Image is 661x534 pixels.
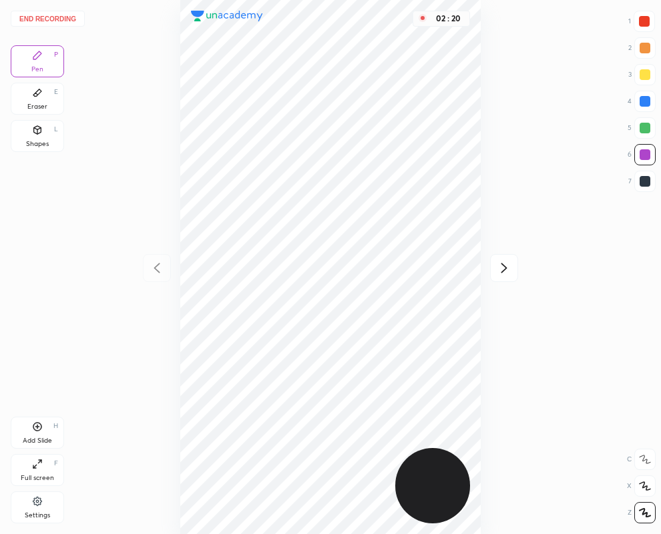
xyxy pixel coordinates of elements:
[27,103,47,110] div: Eraser
[31,66,43,73] div: Pen
[11,11,85,27] button: End recording
[628,502,656,523] div: Z
[54,460,58,467] div: F
[628,117,656,139] div: 5
[628,144,656,165] div: 6
[628,171,656,192] div: 7
[53,423,58,429] div: H
[628,91,656,112] div: 4
[23,437,52,444] div: Add Slide
[628,64,656,85] div: 3
[628,37,656,59] div: 2
[54,89,58,95] div: E
[432,14,464,23] div: 02 : 20
[628,11,655,32] div: 1
[25,512,50,519] div: Settings
[21,475,54,481] div: Full screen
[54,126,58,133] div: L
[26,141,49,147] div: Shapes
[627,475,656,497] div: X
[54,51,58,58] div: P
[627,449,656,470] div: C
[191,11,263,21] img: logo.38c385cc.svg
